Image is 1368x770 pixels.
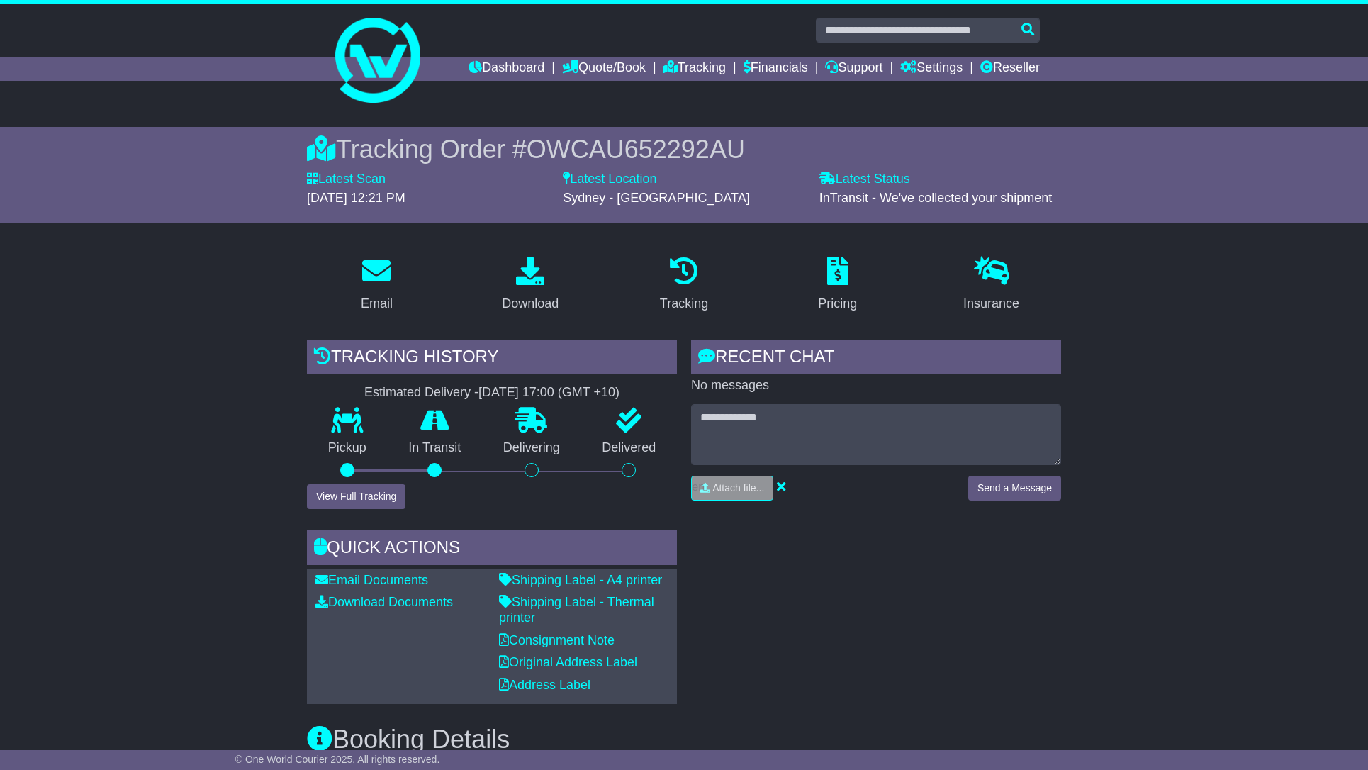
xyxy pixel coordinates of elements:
[563,172,656,187] label: Latest Location
[968,476,1061,501] button: Send a Message
[980,57,1040,81] a: Reseller
[482,440,581,456] p: Delivering
[235,754,440,765] span: © One World Courier 2025. All rights reserved.
[499,678,590,692] a: Address Label
[954,252,1028,318] a: Insurance
[469,57,544,81] a: Dashboard
[744,57,808,81] a: Financials
[315,573,428,587] a: Email Documents
[502,294,559,313] div: Download
[307,134,1061,164] div: Tracking Order #
[478,385,619,401] div: [DATE] 17:00 (GMT +10)
[809,252,866,318] a: Pricing
[691,378,1061,394] p: No messages
[307,530,677,569] div: Quick Actions
[352,252,402,318] a: Email
[563,191,749,205] span: Sydney - [GEOGRAPHIC_DATA]
[361,294,393,313] div: Email
[818,294,857,313] div: Pricing
[493,252,568,318] a: Download
[963,294,1019,313] div: Insurance
[663,57,726,81] a: Tracking
[825,57,882,81] a: Support
[499,633,615,647] a: Consignment Note
[527,135,745,164] span: OWCAU652292AU
[691,340,1061,378] div: RECENT CHAT
[562,57,646,81] a: Quote/Book
[651,252,717,318] a: Tracking
[307,385,677,401] div: Estimated Delivery -
[307,440,388,456] p: Pickup
[307,172,386,187] label: Latest Scan
[660,294,708,313] div: Tracking
[581,440,678,456] p: Delivered
[819,172,910,187] label: Latest Status
[307,191,405,205] span: [DATE] 12:21 PM
[388,440,483,456] p: In Transit
[315,595,453,609] a: Download Documents
[499,595,654,625] a: Shipping Label - Thermal printer
[499,655,637,669] a: Original Address Label
[307,725,1061,754] h3: Booking Details
[499,573,662,587] a: Shipping Label - A4 printer
[307,484,405,509] button: View Full Tracking
[900,57,963,81] a: Settings
[307,340,677,378] div: Tracking history
[819,191,1053,205] span: InTransit - We've collected your shipment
